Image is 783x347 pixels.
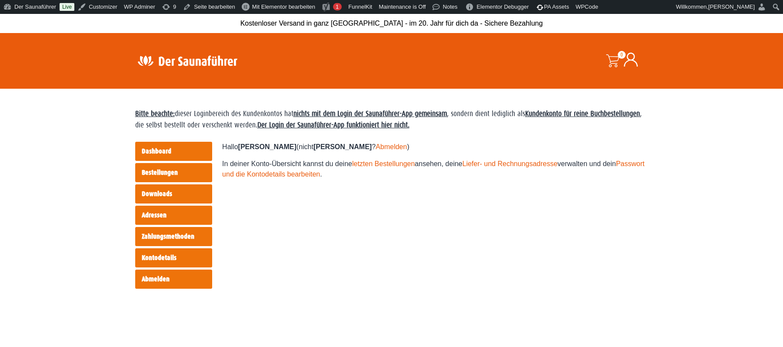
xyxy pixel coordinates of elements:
span: Kostenloser Versand in ganz [GEOGRAPHIC_DATA] - im 20. Jahr für dich da - Sichere Bezahlung [240,20,543,27]
span: dieser Loginbereich des Kundenkontos hat , sondern dient lediglich als , die selbst bestellt oder... [135,110,642,129]
strong: Der Login der Saunaführer-App funktioniert hier nicht. [257,121,410,129]
a: Adressen [135,206,212,225]
a: Bestellungen [135,163,212,182]
a: Passwort und die Kontodetails bearbeiten [222,160,644,178]
a: Live [60,3,74,11]
strong: Kundenkonto für reine Buchbestellungen [525,110,640,118]
a: Downloads [135,184,212,204]
a: letzten Bestellungen [352,160,415,167]
nav: Kontoseiten [135,142,212,291]
span: 0 [618,51,626,59]
span: 1 [336,3,339,10]
a: Dashboard [135,142,212,161]
a: Abmelden [135,270,212,289]
span: Mit Elementor bearbeiten [252,3,315,10]
p: In deiner Konto-Übersicht kannst du deine ansehen, deine verwalten und dein . [222,159,648,180]
a: Abmelden [376,143,407,150]
a: Kontodetails [135,248,212,267]
strong: [PERSON_NAME] [238,143,297,150]
p: Hallo (nicht ? ) [222,142,648,152]
strong: [PERSON_NAME] [313,143,372,150]
span: [PERSON_NAME] [708,3,755,10]
a: Zahlungsmethoden [135,227,212,246]
a: Liefer- und Rechnungsadresse [463,160,558,167]
strong: nichts mit dem Login der Saunaführer-App gemeinsam [293,110,447,118]
span: Bitte beachte: [135,110,175,118]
